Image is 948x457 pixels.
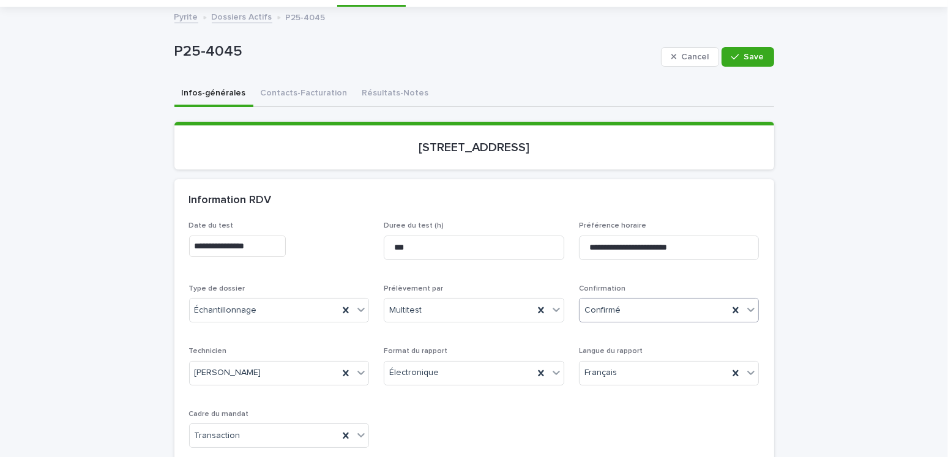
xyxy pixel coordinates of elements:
[253,81,355,107] button: Contacts-Facturation
[384,222,444,229] span: Duree du test (h)
[579,222,646,229] span: Préférence horaire
[722,47,774,67] button: Save
[195,366,261,379] span: [PERSON_NAME]
[584,304,621,317] span: Confirmé
[189,411,249,418] span: Cadre du mandat
[189,194,272,207] h2: Information RDV
[189,347,227,355] span: Technicien
[681,53,709,61] span: Cancel
[212,9,272,23] a: Dossiers Actifs
[389,366,439,379] span: Électronique
[174,81,253,107] button: Infos-générales
[584,366,617,379] span: Français
[189,222,234,229] span: Date du test
[389,304,422,317] span: Multitest
[384,285,443,292] span: Prélèvement par
[189,140,760,155] p: [STREET_ADDRESS]
[661,47,720,67] button: Cancel
[579,285,625,292] span: Confirmation
[286,10,326,23] p: P25-4045
[355,81,436,107] button: Résultats-Notes
[174,9,198,23] a: Pyrite
[195,304,257,317] span: Échantillonnage
[744,53,764,61] span: Save
[384,347,447,355] span: Format du rapport
[189,285,245,292] span: Type de dossier
[195,429,241,442] span: Transaction
[174,43,656,61] p: P25-4045
[579,347,643,355] span: Langue du rapport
